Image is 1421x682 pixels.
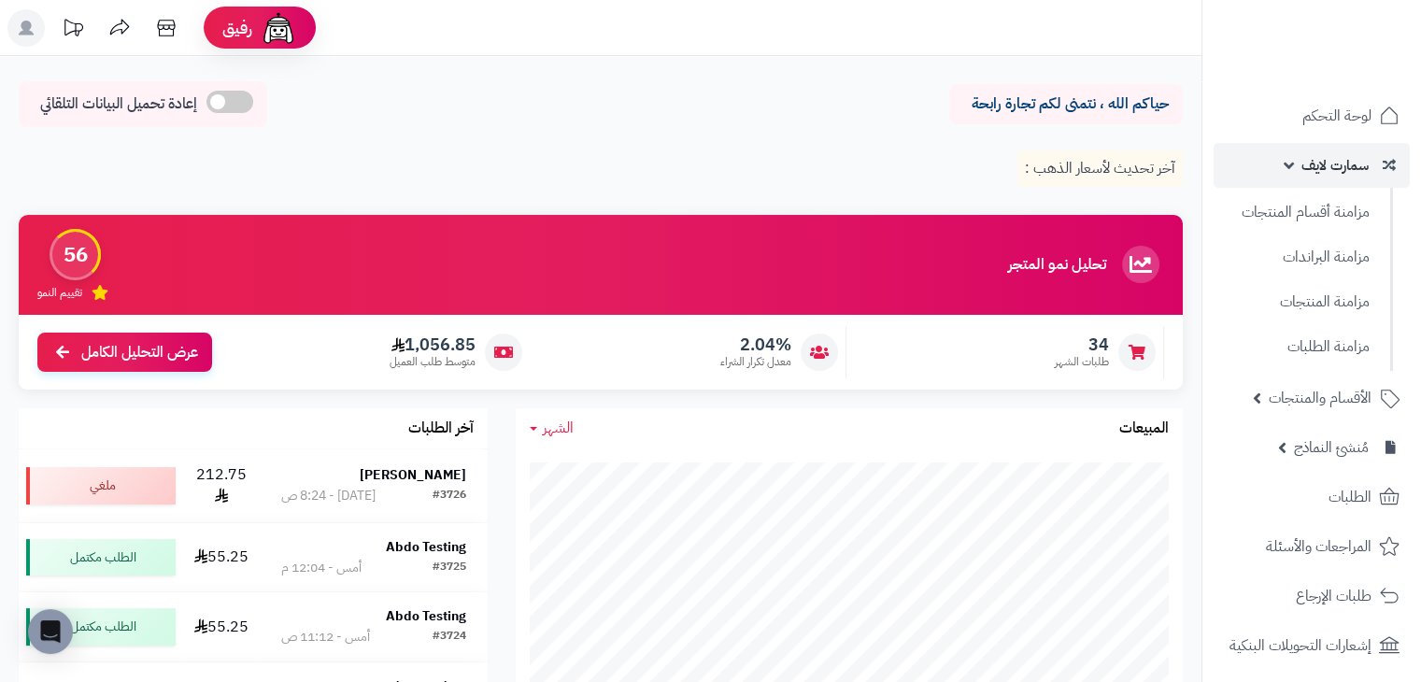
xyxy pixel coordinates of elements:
a: مزامنة الطلبات [1214,327,1379,367]
span: 1,056.85 [390,334,476,355]
span: إعادة تحميل البيانات التلقائي [40,93,197,115]
span: الطلبات [1329,484,1371,510]
div: #3726 [433,487,466,505]
td: 212.75 [183,449,260,522]
span: معدل تكرار الشراء [720,354,791,370]
a: عرض التحليل الكامل [37,333,212,373]
h3: تحليل نمو المتجر [1008,257,1106,274]
div: الطلب مكتمل [26,539,176,576]
strong: [PERSON_NAME] [360,465,466,485]
h3: المبيعات [1119,420,1169,437]
a: الطلبات [1214,475,1410,519]
td: 55.25 [183,592,260,661]
span: سمارت لايف [1301,152,1369,178]
div: أمس - 11:12 ص [281,628,370,646]
a: لوحة التحكم [1214,93,1410,138]
span: رفيق [222,17,252,39]
a: المراجعات والأسئلة [1214,524,1410,569]
a: إشعارات التحويلات البنكية [1214,623,1410,668]
div: الطلب مكتمل [26,608,176,646]
span: طلبات الإرجاع [1296,583,1371,609]
span: 2.04% [720,334,791,355]
div: #3724 [433,628,466,646]
div: #3725 [433,559,466,577]
div: [DATE] - 8:24 ص [281,487,376,505]
span: تقييم النمو [37,285,82,301]
span: مُنشئ النماذج [1294,434,1369,461]
a: تحديثات المنصة [50,9,96,51]
div: ملغي [26,467,176,504]
div: Open Intercom Messenger [28,609,73,654]
a: مزامنة أقسام المنتجات [1214,192,1379,233]
h3: آخر الطلبات [408,420,474,437]
a: مزامنة البراندات [1214,237,1379,277]
strong: Abdo Testing [386,606,466,626]
span: طلبات الشهر [1055,354,1109,370]
p: آخر تحديث لأسعار الذهب : [1017,150,1183,187]
span: عرض التحليل الكامل [81,342,198,363]
a: طلبات الإرجاع [1214,574,1410,618]
span: الأقسام والمنتجات [1269,385,1371,411]
a: الشهر [530,418,574,439]
img: ai-face.png [260,9,297,47]
span: إشعارات التحويلات البنكية [1229,632,1371,659]
span: المراجعات والأسئلة [1266,533,1371,560]
span: متوسط طلب العميل [390,354,476,370]
a: مزامنة المنتجات [1214,282,1379,322]
div: أمس - 12:04 م [281,559,362,577]
span: الشهر [543,417,574,439]
p: حياكم الله ، نتمنى لكم تجارة رابحة [963,93,1169,115]
span: لوحة التحكم [1302,103,1371,129]
span: 34 [1055,334,1109,355]
strong: Abdo Testing [386,537,466,557]
td: 55.25 [183,523,260,592]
